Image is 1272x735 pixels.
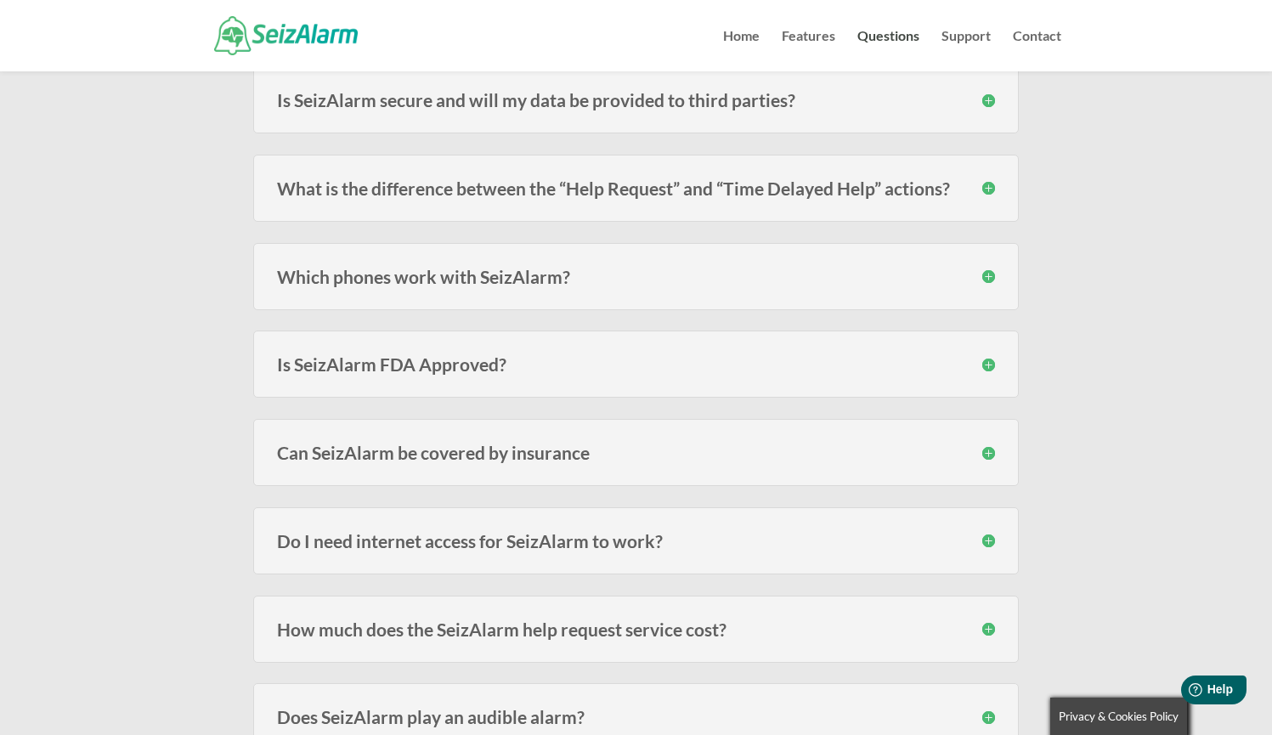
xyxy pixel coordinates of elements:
[857,30,919,71] a: Questions
[277,444,995,461] h3: Can SeizAlarm be covered by insurance
[1059,710,1179,723] span: Privacy & Cookies Policy
[214,16,358,54] img: SeizAlarm
[1121,669,1253,716] iframe: Help widget launcher
[277,179,995,197] h3: What is the difference between the “Help Request” and “Time Delayed Help” actions?
[277,532,995,550] h3: Do I need internet access for SeizAlarm to work?
[277,355,995,373] h3: Is SeizAlarm FDA Approved?
[277,708,995,726] h3: Does SeizAlarm play an audible alarm?
[277,268,995,286] h3: Which phones work with SeizAlarm?
[1013,30,1061,71] a: Contact
[723,30,760,71] a: Home
[941,30,991,71] a: Support
[277,620,995,638] h3: How much does the SeizAlarm help request service cost?
[782,30,835,71] a: Features
[277,91,995,109] h3: Is SeizAlarm secure and will my data be provided to third parties?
